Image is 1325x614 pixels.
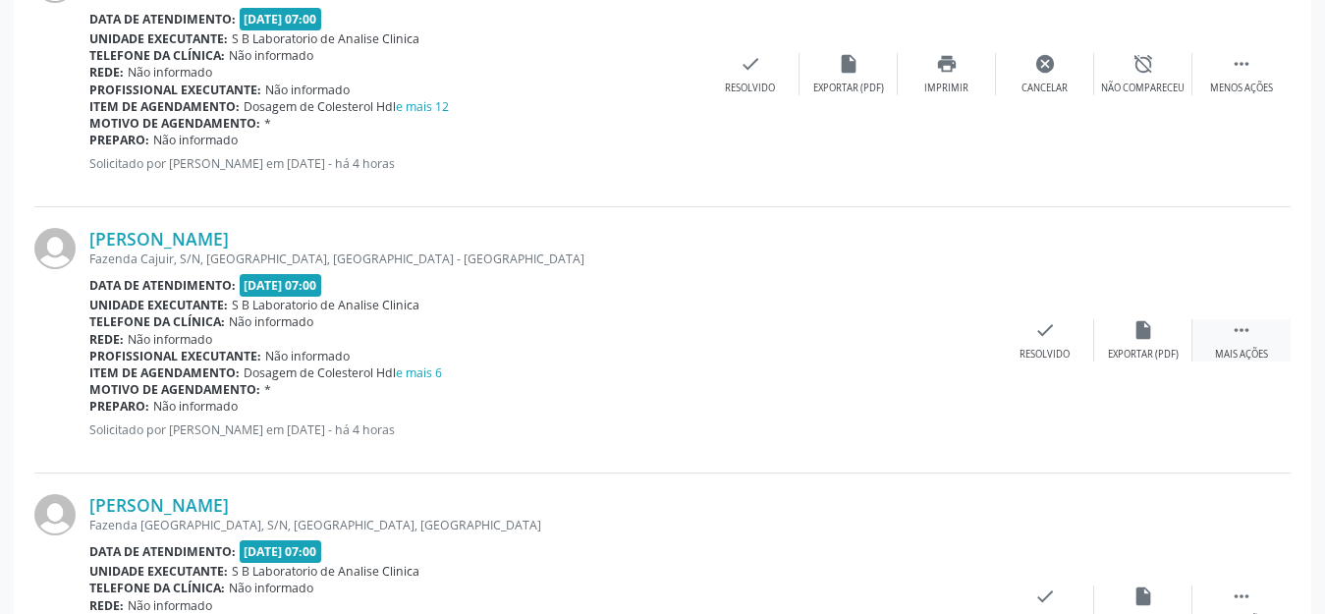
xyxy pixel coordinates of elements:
b: Rede: [89,331,124,348]
b: Rede: [89,64,124,81]
a: e mais 6 [396,364,442,381]
i:  [1231,53,1252,75]
a: [PERSON_NAME] [89,228,229,250]
img: img [34,228,76,269]
b: Motivo de agendamento: [89,381,260,398]
div: Fazenda Cajuir, S/N, [GEOGRAPHIC_DATA], [GEOGRAPHIC_DATA] - [GEOGRAPHIC_DATA] [89,251,996,267]
span: Não informado [229,580,313,596]
div: Fazenda [GEOGRAPHIC_DATA], S/N, [GEOGRAPHIC_DATA], [GEOGRAPHIC_DATA] [89,517,996,533]
div: Mais ações [1215,348,1268,362]
i:  [1231,586,1252,607]
b: Rede: [89,597,124,614]
b: Unidade executante: [89,30,228,47]
b: Data de atendimento: [89,11,236,28]
b: Unidade executante: [89,563,228,580]
span: Não informado [128,597,212,614]
div: Exportar (PDF) [813,82,884,95]
b: Preparo: [89,132,149,148]
span: Dosagem de Colesterol Hdl [244,98,449,115]
i: check [1034,319,1056,341]
b: Telefone da clínica: [89,47,225,64]
div: Resolvido [1020,348,1070,362]
b: Profissional executante: [89,348,261,364]
span: [DATE] 07:00 [240,540,322,563]
b: Profissional executante: [89,82,261,98]
i: cancel [1034,53,1056,75]
a: e mais 12 [396,98,449,115]
b: Unidade executante: [89,297,228,313]
span: Não informado [229,313,313,330]
i: insert_drive_file [1132,586,1154,607]
b: Telefone da clínica: [89,313,225,330]
div: Resolvido [725,82,775,95]
div: Menos ações [1210,82,1273,95]
span: [DATE] 07:00 [240,8,322,30]
a: [PERSON_NAME] [89,494,229,516]
b: Item de agendamento: [89,98,240,115]
b: Data de atendimento: [89,543,236,560]
i:  [1231,319,1252,341]
div: Não compareceu [1101,82,1185,95]
b: Preparo: [89,398,149,415]
i: check [740,53,761,75]
p: Solicitado por [PERSON_NAME] em [DATE] - há 4 horas [89,421,996,438]
span: S B Laboratorio de Analise Clinica [232,297,419,313]
i: insert_drive_file [1132,319,1154,341]
img: img [34,494,76,535]
i: alarm_off [1132,53,1154,75]
span: Não informado [265,82,350,98]
i: print [936,53,958,75]
span: Não informado [128,64,212,81]
span: Não informado [153,398,238,415]
b: Telefone da clínica: [89,580,225,596]
span: Dosagem de Colesterol Hdl [244,364,442,381]
span: Não informado [128,331,212,348]
i: check [1034,586,1056,607]
div: Imprimir [924,82,968,95]
div: Exportar (PDF) [1108,348,1179,362]
span: [DATE] 07:00 [240,274,322,297]
b: Motivo de agendamento: [89,115,260,132]
i: insert_drive_file [838,53,859,75]
div: Cancelar [1021,82,1068,95]
span: Não informado [153,132,238,148]
span: Não informado [229,47,313,64]
span: S B Laboratorio de Analise Clinica [232,30,419,47]
b: Data de atendimento: [89,277,236,294]
b: Item de agendamento: [89,364,240,381]
p: Solicitado por [PERSON_NAME] em [DATE] - há 4 horas [89,155,701,172]
span: Não informado [265,348,350,364]
span: S B Laboratorio de Analise Clinica [232,563,419,580]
